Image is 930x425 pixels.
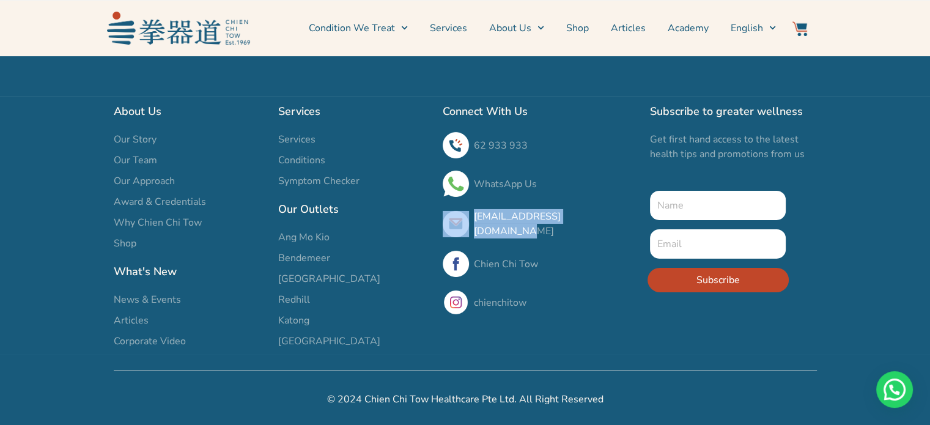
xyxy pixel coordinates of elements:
[278,132,316,147] span: Services
[114,153,157,168] span: Our Team
[278,201,430,218] h2: Our Outlets
[278,334,380,349] span: [GEOGRAPHIC_DATA]
[114,194,206,209] span: Award & Credentials
[278,292,310,307] span: Redhill
[278,313,309,328] span: Katong
[114,153,266,168] a: Our Team
[114,292,266,307] a: News & Events
[114,236,136,251] span: Shop
[114,334,266,349] a: Corporate Video
[114,215,202,230] span: Why Chien Chi Tow
[430,13,467,43] a: Services
[278,153,430,168] a: Conditions
[650,132,817,161] p: Get first hand access to the latest health tips and promotions from us
[278,272,380,286] span: [GEOGRAPHIC_DATA]
[792,21,807,36] img: Website Icon-03
[278,313,430,328] a: Katong
[650,191,786,220] input: Name
[474,177,537,191] a: WhatsApp Us
[278,132,430,147] a: Services
[611,13,646,43] a: Articles
[114,103,266,120] h2: About Us
[278,230,430,245] a: Ang Mo Kio
[731,21,763,35] span: English
[278,103,430,120] h2: Services
[876,371,913,408] div: Need help? WhatsApp contact
[696,273,740,287] span: Subscribe
[278,153,325,168] span: Conditions
[489,13,544,43] a: About Us
[114,174,266,188] a: Our Approach
[443,103,638,120] h2: Connect With Us
[278,334,430,349] a: [GEOGRAPHIC_DATA]
[650,191,786,301] form: New Form
[474,257,538,271] a: Chien Chi Tow
[278,174,430,188] a: Symptom Checker
[114,132,157,147] span: Our Story
[114,292,181,307] span: News & Events
[256,13,776,43] nav: Menu
[650,229,786,259] input: Email
[278,251,430,265] a: Bendemeer
[114,174,175,188] span: Our Approach
[114,236,266,251] a: Shop
[731,13,776,43] a: Switch to English
[309,13,408,43] a: Condition We Treat
[668,13,709,43] a: Academy
[278,292,430,307] a: Redhill
[114,334,186,349] span: Corporate Video
[474,139,528,152] a: 62 933 933
[474,296,526,309] a: chienchitow
[474,210,561,238] a: [EMAIL_ADDRESS][DOMAIN_NAME]
[278,251,330,265] span: Bendemeer
[114,194,266,209] a: Award & Credentials
[114,313,266,328] a: Articles
[114,132,266,147] a: Our Story
[114,215,266,230] a: Why Chien Chi Tow
[650,103,817,120] h2: Subscribe to greater wellness
[278,174,360,188] span: Symptom Checker
[114,313,149,328] span: Articles
[278,230,330,245] span: Ang Mo Kio
[566,13,589,43] a: Shop
[278,272,430,286] a: [GEOGRAPHIC_DATA]
[648,268,789,292] button: Subscribe
[114,263,266,280] h2: What's New
[114,392,817,407] h2: © 2024 Chien Chi Tow Healthcare Pte Ltd. All Right Reserved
